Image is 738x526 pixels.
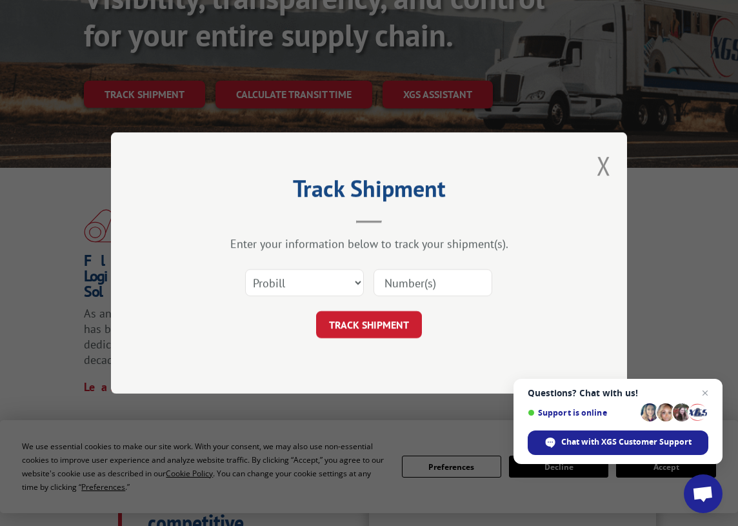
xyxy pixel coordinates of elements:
span: Chat with XGS Customer Support [561,436,692,448]
div: Enter your information below to track your shipment(s). [175,236,563,251]
span: Questions? Chat with us! [528,388,708,398]
button: Close modal [597,148,611,183]
button: TRACK SHIPMENT [316,311,422,338]
div: Open chat [684,474,723,513]
span: Support is online [528,408,636,418]
input: Number(s) [374,269,492,296]
span: Close chat [697,385,713,401]
div: Chat with XGS Customer Support [528,430,708,455]
h2: Track Shipment [175,179,563,204]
